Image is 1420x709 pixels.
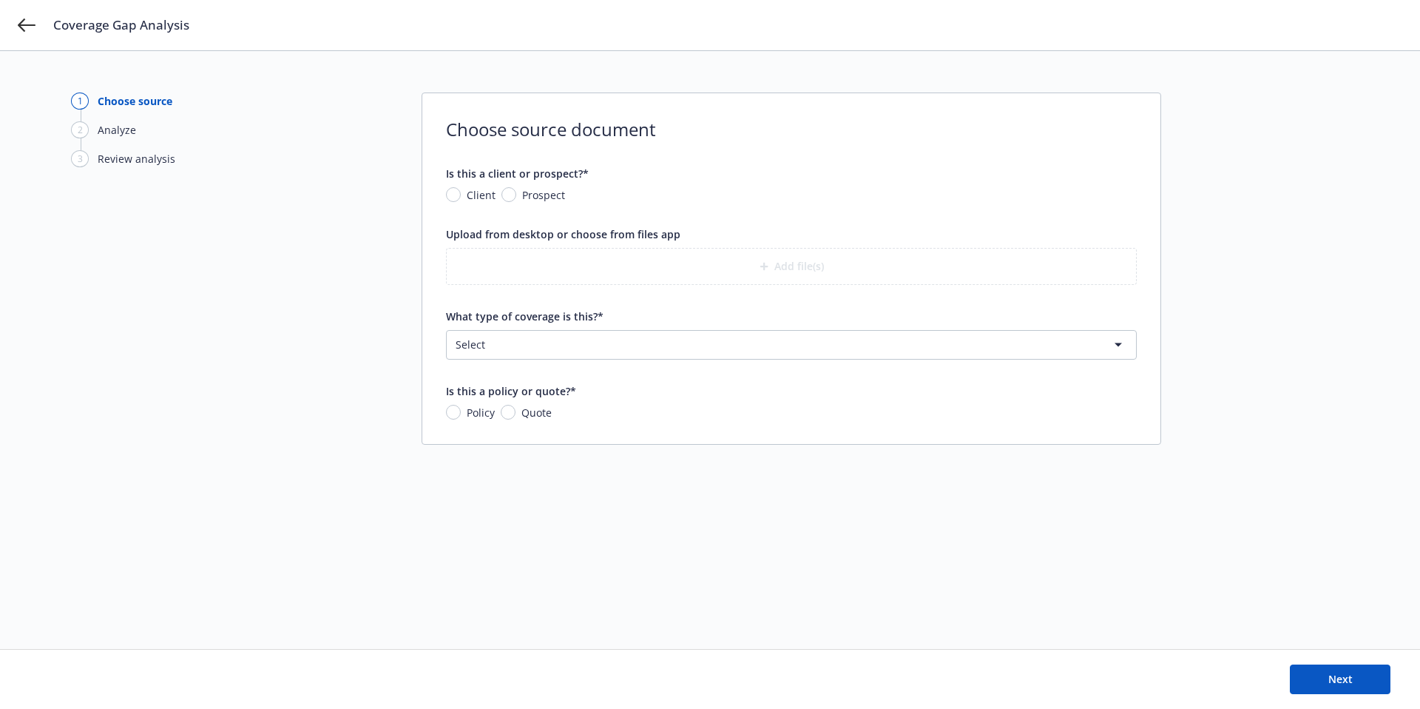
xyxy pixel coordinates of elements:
[446,384,576,398] span: Is this a policy or quote?*
[98,151,175,167] div: Review analysis
[467,187,496,203] span: Client
[71,121,89,138] div: 2
[53,16,189,34] span: Coverage Gap Analysis
[446,227,680,241] span: Upload from desktop or choose from files app
[98,93,172,109] div: Choose source
[446,405,461,420] input: Policy
[501,187,516,202] input: Prospect
[522,187,565,203] span: Prospect
[467,405,495,420] span: Policy
[501,405,515,420] input: Quote
[1328,672,1353,686] span: Next
[446,187,461,202] input: Client
[98,122,136,138] div: Analyze
[446,309,603,323] span: What type of coverage is this?*
[71,93,89,110] div: 1
[71,150,89,167] div: 3
[446,117,1137,142] span: Choose source document
[446,167,589,181] span: Is this a client or prospect?*
[1290,665,1390,694] button: Next
[521,405,552,420] span: Quote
